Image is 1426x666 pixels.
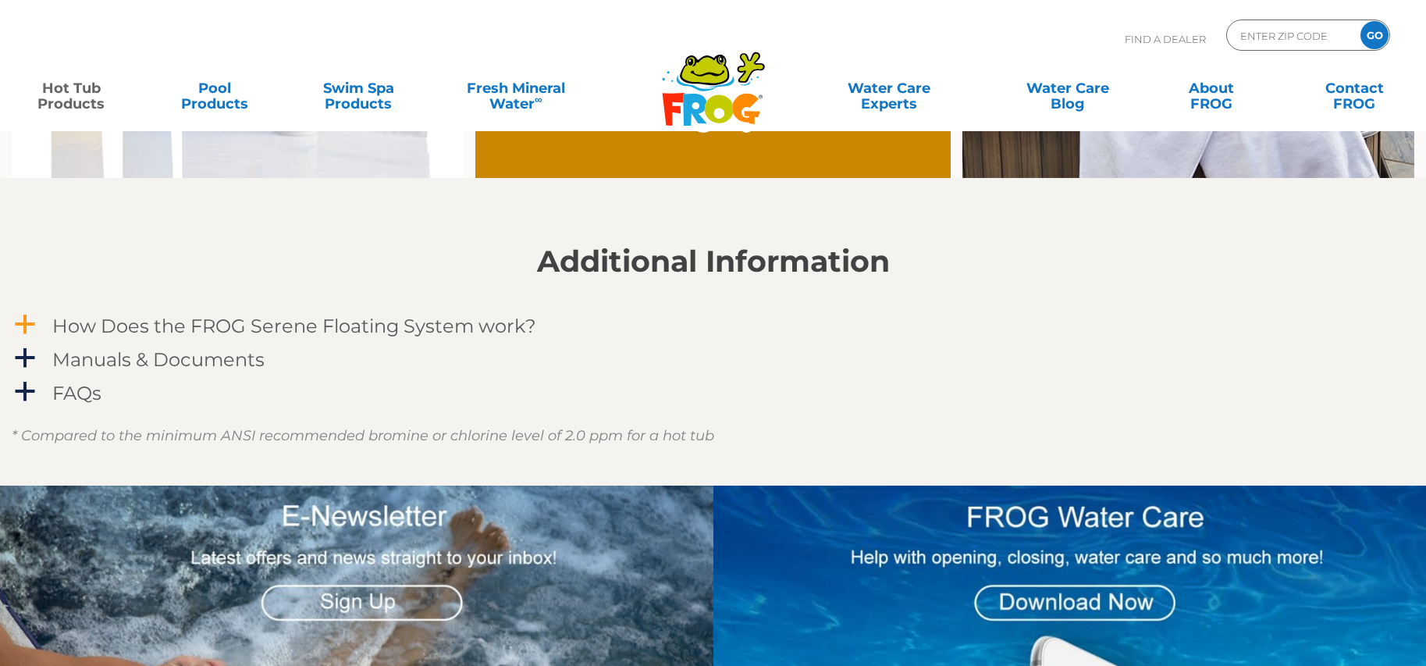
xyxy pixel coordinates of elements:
[12,345,1414,374] a: a Manuals & Documents
[52,383,101,404] h4: FAQs
[446,73,585,104] a: Fresh MineralWater∞
[159,73,271,104] a: PoolProducts
[12,244,1414,279] h2: Additional Information
[13,347,37,370] span: a
[1360,21,1389,49] input: GO
[16,73,127,104] a: Hot TubProducts
[13,380,37,404] span: a
[798,73,980,104] a: Water CareExperts
[1299,73,1410,104] a: ContactFROG
[12,427,714,444] em: * Compared to the minimum ANSI recommended bromine or chlorine level of 2.0 ppm for a hot tub
[12,312,1414,340] a: a How Does the FROG Serene Floating System work?
[303,73,414,104] a: Swim SpaProducts
[1125,20,1206,59] p: Find A Dealer
[52,349,265,370] h4: Manuals & Documents
[52,315,536,337] h4: How Does the FROG Serene Floating System work?
[653,31,773,126] img: Frog Products Logo
[12,379,1414,408] a: a FAQs
[535,93,542,105] sup: ∞
[1155,73,1267,104] a: AboutFROG
[13,313,37,337] span: a
[1012,73,1123,104] a: Water CareBlog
